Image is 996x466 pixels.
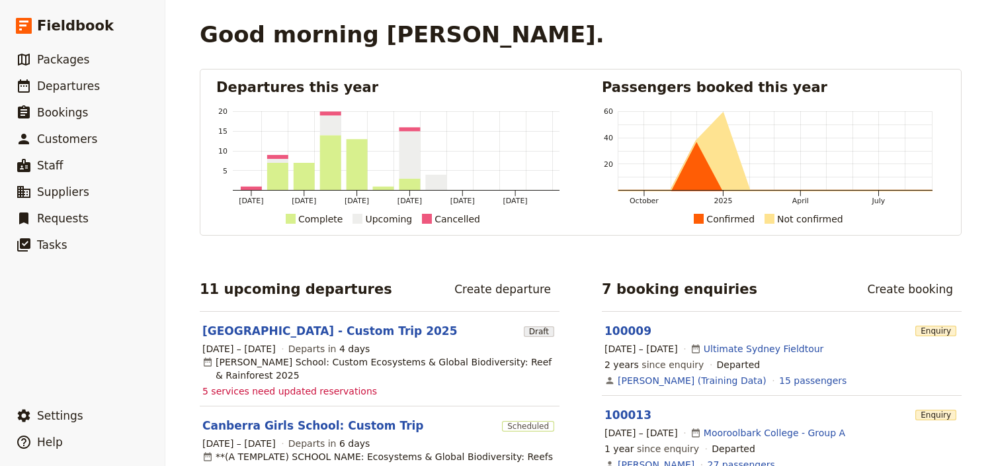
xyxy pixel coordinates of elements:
span: Customers [37,132,97,146]
span: [DATE] – [DATE] [202,342,276,355]
span: 4 days [339,344,370,354]
a: Create booking [858,278,962,301]
span: since enquiry [604,358,704,371]
a: 100013 [604,408,651,422]
div: Cancelled [435,211,480,227]
span: Packages [37,53,89,66]
tspan: [DATE] [239,197,263,205]
span: Bookings [37,106,88,119]
span: 5 services need updated reservations [202,385,377,398]
a: 100009 [604,324,651,338]
tspan: 5 [223,167,228,175]
a: [GEOGRAPHIC_DATA] - Custom Trip 2025 [202,323,458,339]
a: Canberra Girls School: Custom Trip [202,418,424,434]
span: Staff [37,159,63,172]
tspan: April [792,197,809,205]
tspan: [DATE] [503,197,528,205]
span: 1 year [604,443,634,454]
span: Draft [524,326,554,337]
h1: Good morning [PERSON_NAME]. [200,21,604,48]
h2: Departures this year [216,77,560,97]
span: 6 days [339,438,370,449]
h2: 7 booking enquiries [602,279,757,299]
div: [PERSON_NAME] School: Custom Ecosystems & Global Biodiversity: Reef & Rainforest 2025 [202,355,557,382]
a: [PERSON_NAME] (Training Data) [618,374,767,387]
tspan: 20 [218,107,228,116]
span: Departs in [288,342,370,355]
div: Confirmed [706,211,755,227]
tspan: [DATE] [450,197,475,205]
span: Enquiry [915,410,956,420]
tspan: 60 [604,107,613,116]
a: View the passengers for this booking [779,374,847,387]
span: since enquiry [604,442,699,455]
tspan: [DATE] [292,197,316,205]
span: Suppliers [37,185,89,199]
span: [DATE] – [DATE] [202,437,276,450]
tspan: 40 [604,134,613,142]
tspan: October [630,197,659,205]
span: 2 years [604,359,639,370]
div: Complete [298,211,343,227]
h2: 11 upcoming departures [200,279,392,299]
a: Mooroolbark College - Group A [704,426,845,440]
h2: Passengers booked this year [602,77,945,97]
div: Departed [717,358,761,371]
a: Create departure [446,278,560,301]
span: Tasks [37,238,67,252]
tspan: 2025 [714,197,732,205]
span: Scheduled [502,421,554,432]
div: Departed [712,442,755,455]
span: Fieldbook [37,16,114,36]
a: Ultimate Sydney Fieldtour [704,342,824,355]
span: Requests [37,212,89,225]
span: [DATE] – [DATE] [604,342,678,355]
tspan: July [872,197,886,205]
tspan: 20 [604,160,613,169]
tspan: [DATE] [397,197,422,205]
span: Help [37,436,63,449]
div: Not confirmed [777,211,843,227]
span: Departures [37,79,100,93]
div: Upcoming [365,211,412,227]
tspan: 10 [218,147,228,156]
tspan: [DATE] [345,197,369,205]
span: [DATE] – [DATE] [604,426,678,440]
span: Departs in [288,437,370,450]
tspan: 15 [218,127,228,136]
span: Enquiry [915,326,956,336]
span: Settings [37,409,83,422]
